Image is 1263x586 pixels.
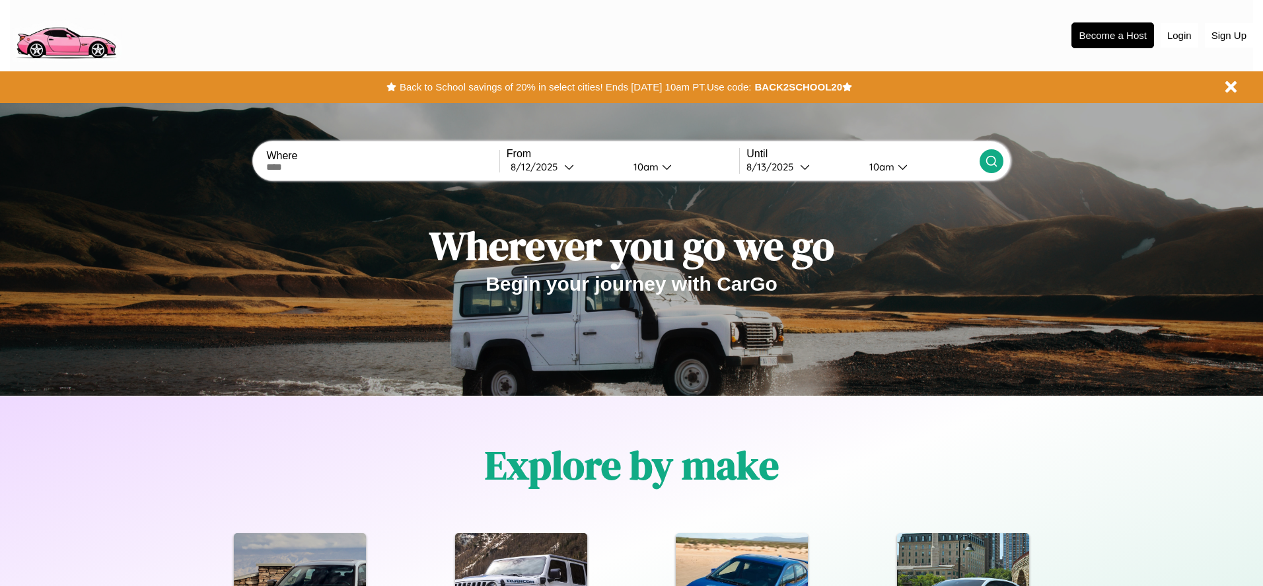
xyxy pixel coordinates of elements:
button: Sign Up [1205,23,1253,48]
button: Back to School savings of 20% in select cities! Ends [DATE] 10am PT.Use code: [396,78,754,96]
b: BACK2SCHOOL20 [754,81,842,92]
label: Where [266,150,499,162]
div: 10am [627,161,662,173]
button: Become a Host [1071,22,1154,48]
img: logo [10,7,122,62]
button: Login [1161,23,1198,48]
div: 8 / 13 / 2025 [746,161,800,173]
button: 10am [623,160,739,174]
button: 8/12/2025 [507,160,623,174]
button: 10am [859,160,979,174]
div: 8 / 12 / 2025 [511,161,564,173]
label: From [507,148,739,160]
label: Until [746,148,979,160]
div: 10am [863,161,898,173]
h1: Explore by make [485,438,779,492]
